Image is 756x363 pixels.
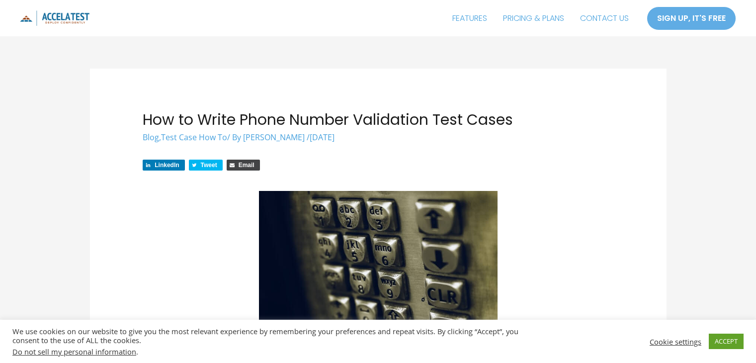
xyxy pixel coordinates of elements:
span: , [143,132,227,143]
span: Email [239,162,254,169]
a: [PERSON_NAME] [243,132,307,143]
a: CONTACT US [572,6,637,31]
a: Do not sell my personal information [12,347,136,357]
nav: Site Navigation [444,6,637,31]
div: . [12,347,524,356]
a: ACCEPT [709,334,744,349]
span: [DATE] [310,132,335,143]
a: FEATURES [444,6,495,31]
a: Share via Email [227,160,260,171]
a: SIGN UP, IT'S FREE [647,6,736,30]
a: Share on Twitter [189,160,223,171]
a: Test Case How To [161,132,227,143]
span: LinkedIn [155,162,179,169]
a: Blog [143,132,159,143]
span: Tweet [201,162,217,169]
a: PRICING & PLANS [495,6,572,31]
div: / By / [143,132,613,143]
div: We use cookies on our website to give you the most relevant experience by remembering your prefer... [12,327,524,356]
a: Cookie settings [650,337,701,346]
h1: How to Write Phone Number Validation Test Cases [143,111,613,129]
img: icon [20,10,89,26]
a: Share on LinkedIn [143,160,184,171]
img: Phone Numbers [259,191,498,350]
span: [PERSON_NAME] [243,132,305,143]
